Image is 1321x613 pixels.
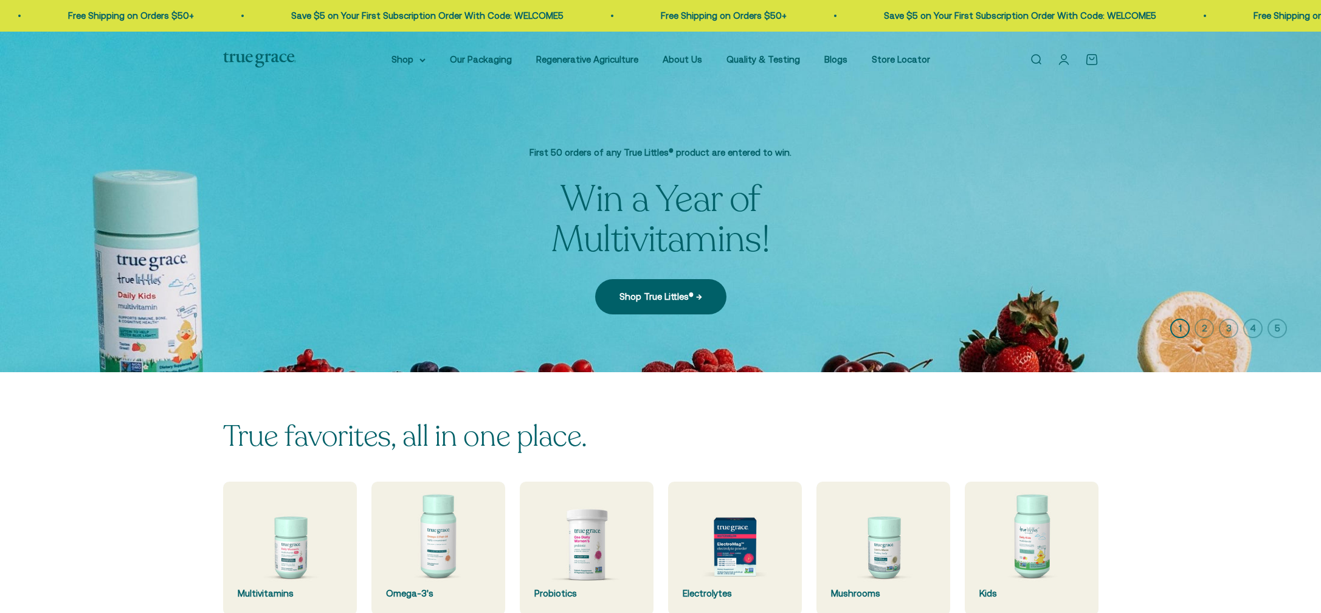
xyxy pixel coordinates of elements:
split-lines: True favorites, all in one place. [223,417,587,456]
div: Kids [979,586,1084,601]
a: Shop True Littles® → [595,279,726,314]
a: Store Locator [872,54,930,64]
a: Blogs [824,54,847,64]
button: 5 [1268,319,1287,338]
div: Probiotics [534,586,639,601]
a: About Us [663,54,702,64]
p: Save $5 on Your First Subscription Order With Code: WELCOME5 [289,9,561,23]
div: Multivitamins [238,586,342,601]
button: 2 [1195,319,1214,338]
button: 4 [1243,319,1263,338]
a: Our Packaging [450,54,512,64]
button: 1 [1170,319,1190,338]
summary: Shop [391,52,426,67]
a: Free Shipping on Orders $50+ [658,10,784,21]
div: Mushrooms [831,586,936,601]
div: Electrolytes [683,586,787,601]
button: 3 [1219,319,1238,338]
div: Omega-3's [386,586,491,601]
a: Quality & Testing [726,54,800,64]
p: First 50 orders of any True Littles® product are entered to win. [460,145,861,160]
a: Regenerative Agriculture [536,54,638,64]
p: Save $5 on Your First Subscription Order With Code: WELCOME5 [881,9,1154,23]
split-lines: Win a Year of Multivitamins! [551,175,770,265]
a: Free Shipping on Orders $50+ [66,10,191,21]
